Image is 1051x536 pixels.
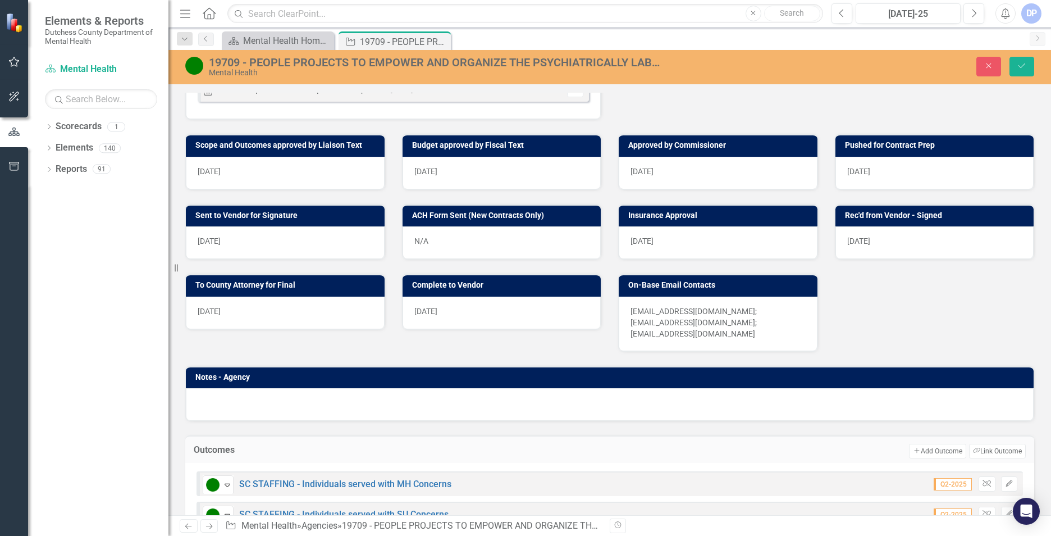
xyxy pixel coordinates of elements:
a: Mental Health Home Page [225,34,331,48]
h3: Budget approved by Fiscal Text [412,141,596,149]
span: [DATE] [198,167,221,176]
span: Q2-2025 [934,478,972,490]
div: Mental Health Home Page [243,34,331,48]
a: Agencies [301,520,337,531]
h3: Rec'd from Vendor - Signed [845,211,1029,220]
div: 91 [93,165,111,174]
h3: To County Attorney for Final [195,281,379,289]
small: Dutchess County Department of Mental Health [45,28,157,46]
button: DP [1021,3,1041,24]
img: Active [206,478,220,492]
span: [DATE] [630,167,654,176]
span: [DATE] [414,307,437,316]
h3: Notes - Agency [195,373,1028,381]
span: Elements & Reports [45,14,157,28]
h3: Outcomes [194,445,410,455]
h3: ACH Form Sent (New Contracts Only) [412,211,596,220]
span: [DATE] [414,167,437,176]
button: [DATE]-25 [856,3,961,24]
button: Link Outcome [969,444,1026,458]
div: » » [225,520,601,533]
div: [DATE]-25 [860,7,957,21]
h3: Approved by Commissioner [628,141,812,149]
div: Mental Health [209,69,661,77]
a: Mental Health [241,520,297,531]
input: Search ClearPoint... [227,4,823,24]
button: Search [764,6,820,21]
a: Reports [56,163,87,176]
div: 19709 - PEOPLE PROJECTS TO EMPOWER AND ORGANIZE THE PSYCHIATRICALLY LABELED, INC. SC Staffing [360,35,448,49]
span: [DATE] [198,237,221,246]
a: SC STAFFING - Individuals served with SU Concerns [239,509,449,520]
div: 19709 - PEOPLE PROJECTS TO EMPOWER AND ORGANIZE THE PSYCHIATRICALLY LABELED, INC. SC Staffing [209,56,661,69]
img: Active [206,508,220,522]
a: Mental Health [45,63,157,76]
div: N/A [403,226,601,259]
span: [DATE] [198,307,221,316]
div: 19709 - PEOPLE PROJECTS TO EMPOWER AND ORGANIZE THE PSYCHIATRICALLY LABELED, INC. SC Staffing [342,520,781,531]
div: Open Intercom Messenger [1013,498,1040,525]
span: [DATE] [847,167,870,176]
h3: Insurance Approval [628,211,812,220]
div: 1 [107,122,125,131]
h3: Pushed for Contract Prep [845,141,1029,149]
a: Elements [56,142,93,155]
span: [DATE] [630,237,654,246]
input: Search Below... [45,89,157,109]
img: ClearPoint Strategy [6,13,25,33]
h3: Complete to Vendor [412,281,596,289]
h3: Scope and Outcomes approved by Liaison Text [195,141,379,149]
h3: Sent to Vendor for Signature [195,211,379,220]
a: SC STAFFING - Individuals served with MH Concerns [239,479,451,489]
img: Active [185,57,203,75]
div: 140 [99,143,121,153]
p: [EMAIL_ADDRESS][DOMAIN_NAME]; [EMAIL_ADDRESS][DOMAIN_NAME]; [EMAIL_ADDRESS][DOMAIN_NAME] [630,306,806,339]
button: Add Outcome [909,444,966,458]
h3: On-Base Email Contacts [628,281,812,289]
span: Q2-2025 [934,508,972,521]
span: Search [780,8,804,17]
span: [DATE] [847,237,870,246]
a: Scorecards [56,120,102,133]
